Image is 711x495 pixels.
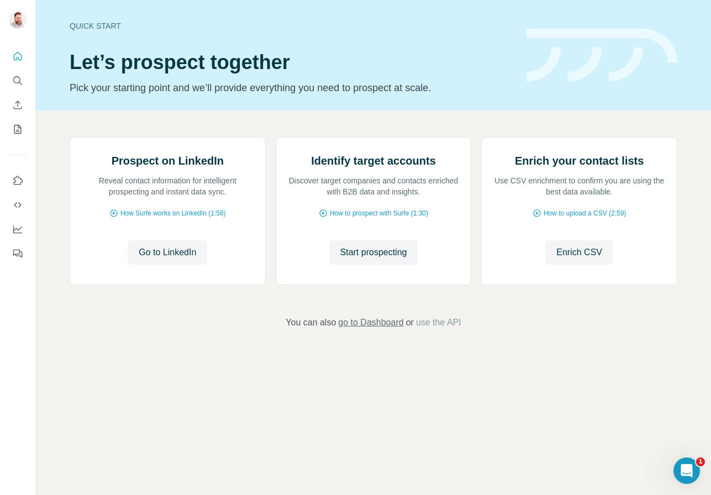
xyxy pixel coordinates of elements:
button: go to Dashboard [338,316,403,329]
span: Enrich CSV [556,246,602,259]
img: Avatar [9,11,27,29]
button: Enrich CSV [9,95,27,115]
span: Go to LinkedIn [139,246,196,259]
button: Start prospecting [329,240,418,265]
button: Dashboard [9,219,27,239]
button: Feedback [9,244,27,264]
button: Use Surfe API [9,195,27,215]
span: Start prospecting [340,246,407,259]
span: How to prospect with Surfe (1:30) [330,208,428,218]
button: My lists [9,119,27,139]
p: Reveal contact information for intelligent prospecting and instant data sync. [81,175,254,197]
h2: Identify target accounts [311,153,436,168]
span: or [406,316,414,329]
p: Use CSV enrichment to confirm you are using the best data available. [493,175,666,197]
div: Quick start [70,20,513,31]
span: 1 [696,457,705,466]
button: use the API [416,316,461,329]
p: Pick your starting point and we’ll provide everything you need to prospect at scale. [70,80,513,96]
span: How Surfe works on LinkedIn (1:58) [120,208,226,218]
button: Quick start [9,46,27,66]
button: Use Surfe on LinkedIn [9,171,27,191]
img: banner [526,29,677,82]
button: Enrich CSV [545,240,613,265]
button: Search [9,71,27,91]
iframe: Intercom live chat [673,457,700,484]
button: Go to LinkedIn [128,240,207,265]
h2: Prospect on LinkedIn [112,153,224,168]
h1: Let’s prospect together [70,51,513,73]
span: How to upload a CSV (2:59) [544,208,626,218]
h2: Enrich your contact lists [515,153,644,168]
p: Discover target companies and contacts enriched with B2B data and insights. [287,175,460,197]
span: You can also [286,316,336,329]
